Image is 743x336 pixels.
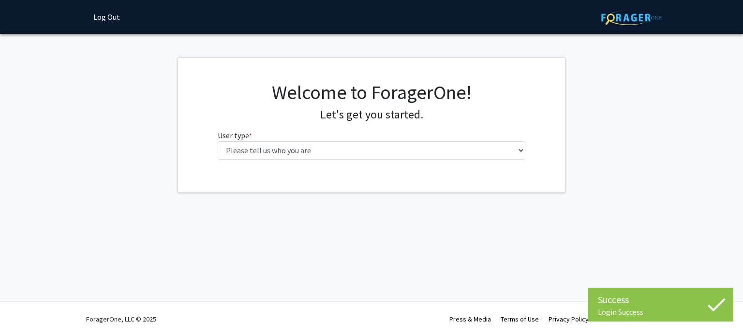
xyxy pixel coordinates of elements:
[598,292,724,307] div: Success
[601,10,662,25] img: ForagerOne Logo
[501,315,539,323] a: Terms of Use
[218,130,252,141] label: User type
[218,108,526,122] h4: Let's get you started.
[598,307,724,317] div: Login Success
[86,302,156,336] div: ForagerOne, LLC © 2025
[549,315,589,323] a: Privacy Policy
[218,81,526,104] h1: Welcome to ForagerOne!
[449,315,491,323] a: Press & Media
